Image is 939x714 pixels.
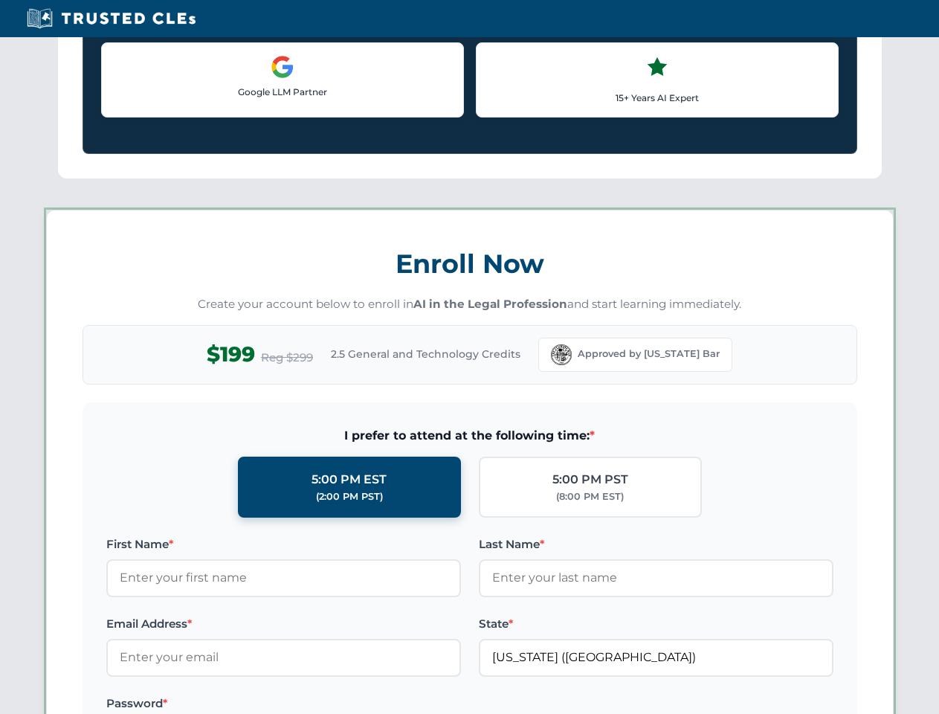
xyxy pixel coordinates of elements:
p: Create your account below to enroll in and start learning immediately. [83,296,857,313]
div: (8:00 PM EST) [556,489,624,504]
label: Email Address [106,615,461,633]
input: Florida (FL) [479,639,833,676]
span: $199 [207,338,255,371]
span: Reg $299 [261,349,313,367]
img: Google [271,55,294,79]
strong: AI in the Legal Profession [413,297,567,311]
label: State [479,615,833,633]
div: 5:00 PM PST [552,470,628,489]
label: First Name [106,535,461,553]
span: Approved by [US_STATE] Bar [578,347,720,361]
img: Trusted CLEs [22,7,200,30]
div: 5:00 PM EST [312,470,387,489]
img: Florida Bar [551,344,572,365]
input: Enter your email [106,639,461,676]
div: (2:00 PM PST) [316,489,383,504]
input: Enter your first name [106,559,461,596]
p: 15+ Years AI Expert [488,91,826,105]
p: Google LLM Partner [114,85,451,99]
span: 2.5 General and Technology Credits [331,346,520,362]
input: Enter your last name [479,559,833,596]
span: I prefer to attend at the following time: [106,426,833,446]
h3: Enroll Now [83,240,857,287]
label: Last Name [479,535,833,553]
label: Password [106,695,461,713]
